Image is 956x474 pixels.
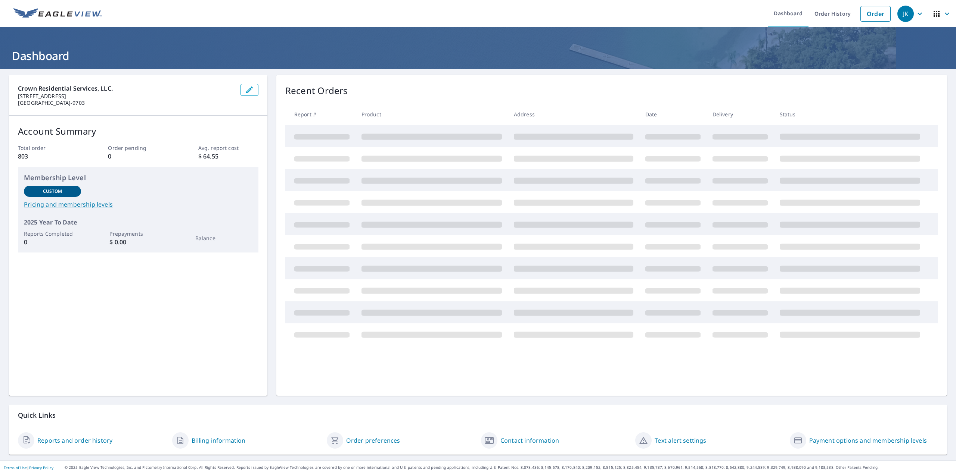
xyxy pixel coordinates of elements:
p: Account Summary [18,125,258,138]
p: $ 0.00 [109,238,167,247]
th: Date [639,103,707,125]
p: 0 [24,238,81,247]
h1: Dashboard [9,48,947,63]
p: Reports Completed [24,230,81,238]
p: Avg. report cost [198,144,258,152]
a: Payment options and membership levels [809,436,927,445]
a: Billing information [192,436,245,445]
a: Terms of Use [4,465,27,470]
a: Text alert settings [655,436,706,445]
p: 803 [18,152,78,161]
p: [STREET_ADDRESS] [18,93,235,100]
p: Order pending [108,144,168,152]
p: | [4,465,53,470]
div: JK [897,6,914,22]
p: Recent Orders [285,84,348,97]
p: Total order [18,144,78,152]
p: © 2025 Eagle View Technologies, Inc. and Pictometry International Corp. All Rights Reserved. Repo... [65,465,952,470]
a: Privacy Policy [29,465,53,470]
p: [GEOGRAPHIC_DATA]-9703 [18,100,235,106]
a: Order preferences [346,436,400,445]
a: Reports and order history [37,436,112,445]
p: 0 [108,152,168,161]
a: Pricing and membership levels [24,200,252,209]
th: Status [774,103,926,125]
p: Membership Level [24,173,252,183]
p: Balance [195,234,252,242]
th: Address [508,103,639,125]
th: Delivery [707,103,774,125]
th: Product [356,103,508,125]
p: Custom [43,188,62,195]
img: EV Logo [13,8,102,19]
p: Quick Links [18,411,938,420]
a: Contact information [500,436,559,445]
th: Report # [285,103,356,125]
a: Order [860,6,891,22]
p: 2025 Year To Date [24,218,252,227]
p: Prepayments [109,230,167,238]
p: Crown Residential Services, LLC. [18,84,235,93]
p: $ 64.55 [198,152,258,161]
